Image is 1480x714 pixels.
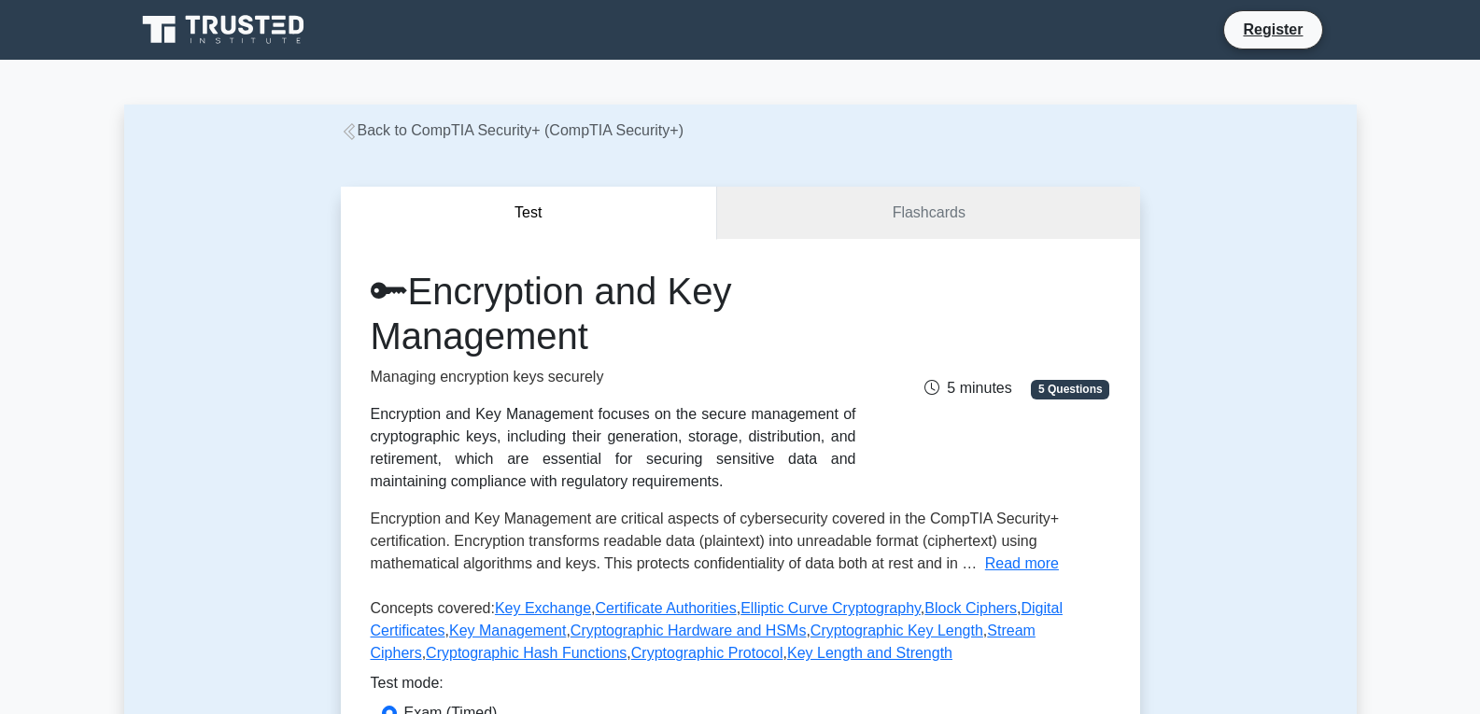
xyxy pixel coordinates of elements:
span: 5 Questions [1031,380,1109,399]
span: Encryption and Key Management are critical aspects of cybersecurity covered in the CompTIA Securi... [371,511,1060,571]
div: Test mode: [371,672,1110,702]
a: Cryptographic Hash Functions [426,645,627,661]
a: Certificate Authorities [596,600,737,616]
div: Encryption and Key Management focuses on the secure management of cryptographic keys, including t... [371,403,856,493]
a: Register [1232,18,1314,41]
button: Test [341,187,718,240]
button: Read more [985,553,1059,575]
a: Cryptographic Protocol [631,645,783,661]
a: Back to CompTIA Security+ (CompTIA Security+) [341,122,684,138]
a: Flashcards [717,187,1139,240]
a: Block Ciphers [924,600,1017,616]
a: Cryptographic Hardware and HSMs [571,623,807,638]
a: Elliptic Curve Cryptography [740,600,921,616]
a: Cryptographic Key Length [810,623,983,638]
p: Concepts covered: , , , , , , , , , , , [371,597,1110,672]
a: Key Length and Strength [787,645,952,661]
h1: Encryption and Key Management [371,269,856,358]
p: Managing encryption keys securely [371,366,856,388]
span: 5 minutes [924,380,1011,396]
a: Key Management [449,623,566,638]
a: Key Exchange [495,600,591,616]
